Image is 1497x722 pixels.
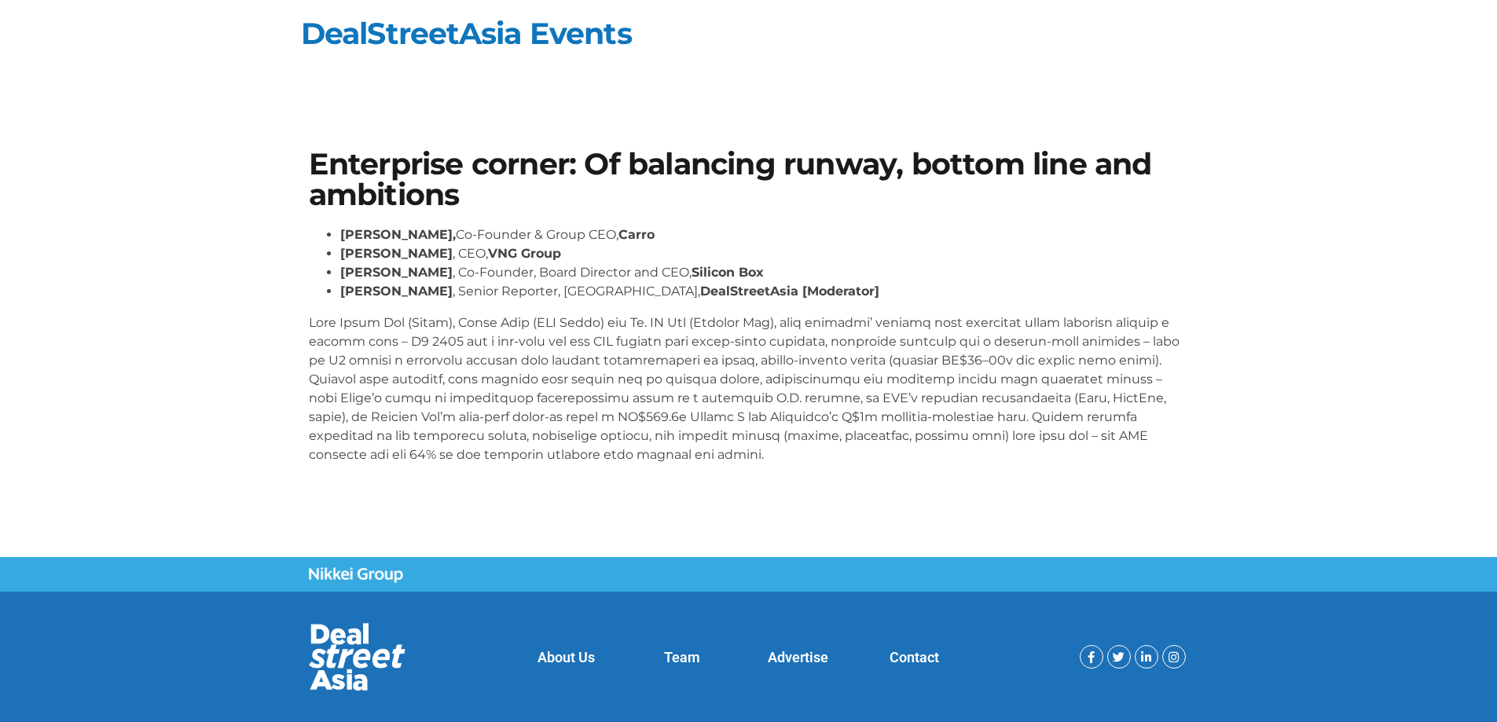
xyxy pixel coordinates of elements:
[340,244,1189,263] li: , CEO,
[309,149,1189,210] h1: Enterprise corner: Of balancing runway, bottom line and ambitions
[340,282,1189,301] li: , Senior Reporter, [GEOGRAPHIC_DATA],
[340,284,453,299] strong: [PERSON_NAME]
[340,225,1189,244] li: Co-Founder & Group CEO,
[309,567,403,583] img: Nikkei Group
[340,263,1189,282] li: , Co-Founder, Board Director and CEO,
[700,284,879,299] strong: DealStreetAsia [Moderator]
[309,313,1189,464] p: Lore Ipsum Dol (Sitam), Conse Adip (ELI Seddo) eiu Te. IN Utl (Etdolor Mag), aliq enimadmi’ venia...
[301,15,632,52] a: DealStreetAsia Events
[340,227,456,242] strong: [PERSON_NAME],
[538,649,595,665] a: About Us
[664,649,700,665] a: Team
[692,265,764,280] strong: Silicon Box
[488,246,561,261] strong: VNG Group
[340,265,453,280] strong: [PERSON_NAME]
[340,246,453,261] strong: [PERSON_NAME]
[890,649,939,665] a: Contact
[618,227,655,242] strong: Carro
[768,649,828,665] a: Advertise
